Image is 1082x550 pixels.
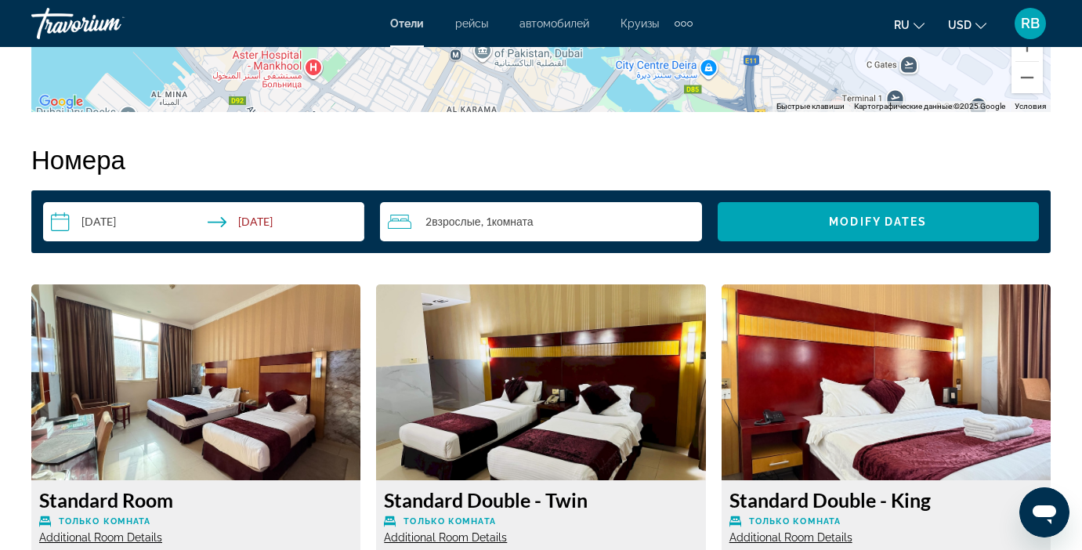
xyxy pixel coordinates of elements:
span: Картографические данные ©2025 Google [854,102,1005,110]
span: RB [1021,16,1040,31]
button: Select check in and out date [43,202,364,241]
span: USD [948,19,972,31]
img: Standard Double - King [722,284,1051,480]
span: Только комната [403,516,495,526]
a: рейсы [455,17,488,30]
span: Взрослые [432,215,480,228]
div: Search widget [43,202,1039,241]
h2: Номера [31,143,1051,175]
h3: Standard Double - King [729,488,1043,512]
button: User Menu [1010,7,1051,40]
a: Отели [390,17,424,30]
button: Быстрые клавиши [776,101,845,112]
button: Уменьшить [1011,62,1043,93]
span: ru [894,19,910,31]
span: Только комната [59,516,150,526]
a: Открыть эту область в Google Картах (в новом окне) [35,92,87,112]
button: Modify Dates [718,202,1039,241]
button: Change language [894,13,925,36]
img: Standard Double - Twin [376,284,705,480]
img: Google [35,92,87,112]
span: Additional Room Details [39,531,162,544]
a: Travorium [31,3,188,44]
button: Travelers: 2 adults, 0 children [380,202,701,241]
span: Modify Dates [829,215,927,228]
a: Круизы [621,17,659,30]
span: Additional Room Details [384,531,507,544]
span: Только комната [749,516,841,526]
h3: Standard Double - Twin [384,488,697,512]
h3: Standard Room [39,488,353,512]
span: Комната [492,215,534,228]
span: , 1 [481,215,534,228]
span: Additional Room Details [729,531,852,544]
button: Extra navigation items [675,11,693,36]
a: автомобилей [519,17,589,30]
button: Change currency [948,13,986,36]
a: Условия (ссылка откроется в новой вкладке) [1015,102,1046,110]
iframe: Кнопка запуска окна обмена сообщениями [1019,487,1069,537]
img: Standard Room [31,284,360,480]
span: 2 [425,215,480,228]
